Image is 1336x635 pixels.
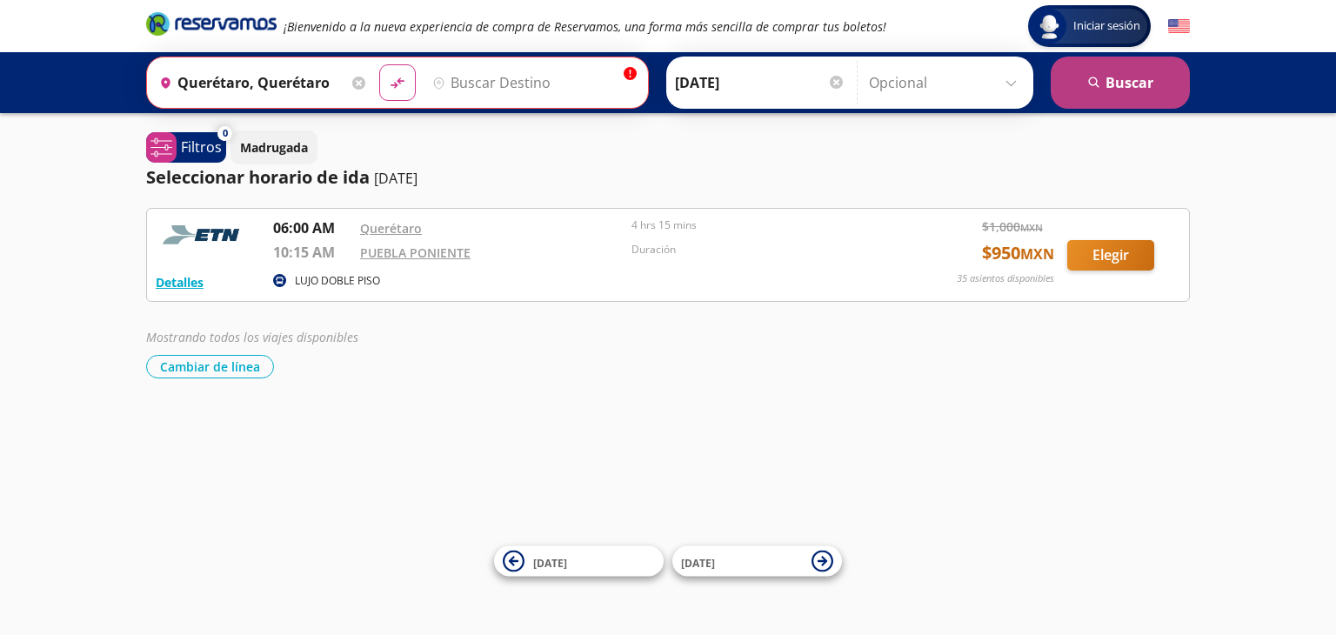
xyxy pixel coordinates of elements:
input: Opcional [869,61,1025,104]
span: [DATE] [681,555,715,570]
button: [DATE] [672,546,842,577]
p: [DATE] [374,168,417,189]
span: $ 1,000 [982,217,1043,236]
a: Brand Logo [146,10,277,42]
img: RESERVAMOS [156,217,251,252]
a: Querétaro [360,220,422,237]
button: [DATE] [494,546,664,577]
span: 0 [223,126,228,141]
button: Cambiar de línea [146,355,274,378]
a: PUEBLA PONIENTE [360,244,471,261]
i: Brand Logo [146,10,277,37]
p: 10:15 AM [273,242,351,263]
p: LUJO DOBLE PISO [295,273,380,289]
button: English [1168,16,1190,37]
button: Madrugada [230,130,317,164]
input: Buscar Origen [152,61,348,104]
small: MXN [1020,221,1043,234]
span: Iniciar sesión [1066,17,1147,35]
p: Seleccionar horario de ida [146,164,370,190]
p: Madrugada [240,138,308,157]
span: $ 950 [982,240,1054,266]
button: Detalles [156,273,204,291]
button: 0Filtros [146,132,226,163]
p: 35 asientos disponibles [957,271,1054,286]
small: MXN [1020,244,1054,264]
span: [DATE] [533,555,567,570]
p: Filtros [181,137,222,157]
input: Elegir Fecha [675,61,845,104]
p: 06:00 AM [273,217,351,238]
button: Buscar [1051,57,1190,109]
input: Buscar Destino [425,61,638,104]
button: Elegir [1067,240,1154,271]
em: ¡Bienvenido a la nueva experiencia de compra de Reservamos, una forma más sencilla de comprar tus... [284,18,886,35]
em: Mostrando todos los viajes disponibles [146,329,358,345]
p: Duración [631,242,894,257]
p: 4 hrs 15 mins [631,217,894,233]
